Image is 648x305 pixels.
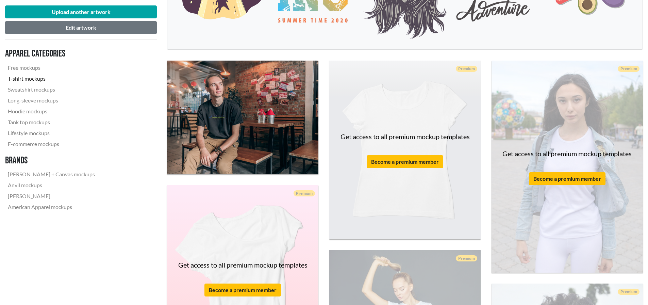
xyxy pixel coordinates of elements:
[5,155,98,166] h3: Brands
[178,260,308,270] p: Get access to all premium mockup templates
[5,95,98,106] a: Long-sleeve mockups
[5,180,98,191] a: Anvil mockups
[5,21,157,34] button: Edit artwork
[340,131,470,142] p: Get access to all premium mockup templates
[5,84,98,95] a: Sweatshirt mockups
[204,284,281,296] button: Become a premium member
[329,61,481,239] a: Get access to all premium mockup templatesBecome a premium member
[5,73,98,84] a: T-shirt mockups
[5,128,98,139] a: Lifestyle mockups
[367,155,443,168] button: Become a premium member
[5,169,98,180] a: [PERSON_NAME] + Canvas mockups
[5,191,98,202] a: [PERSON_NAME]
[5,106,98,117] a: Hoodie mockups
[529,172,605,185] button: Become a premium member
[5,202,98,212] a: American Apparel mockups
[5,62,98,73] a: Free mockups
[5,139,98,149] a: E-commerce mockups
[492,61,643,273] a: Get access to all premium mockup templatesBecome a premium member
[5,48,98,60] h3: Apparel categories
[502,148,632,159] p: Get access to all premium mockup templates
[5,117,98,128] a: Tank top mockups
[5,5,157,18] button: Upload another artwork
